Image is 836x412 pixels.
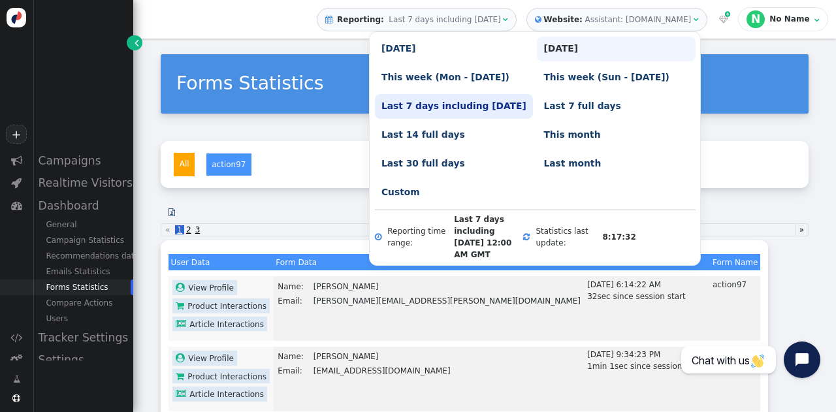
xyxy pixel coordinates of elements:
span:  [176,372,187,381]
span:  [325,16,332,24]
div: [DATE] 6:14:22 AM [587,279,708,291]
span:  [176,301,187,310]
a: View Profile [172,351,237,366]
img: logo-icon.svg [7,8,26,27]
li: All [174,153,195,177]
div: Forms Statistics [176,70,793,98]
a: [DATE] [537,37,695,61]
div: Assistant: [DOMAIN_NAME] [585,14,691,25]
a: Article Interactions [172,317,267,332]
td: [PERSON_NAME] [313,350,451,363]
div: Tracker Settings [33,326,133,349]
a: Custom [375,180,533,204]
a: Last 30 full days [375,151,533,176]
a: View Profile [172,280,237,295]
a: Product Interactions [172,369,270,384]
span: 1 [175,225,184,234]
a: This week (Mon - [DATE]) [375,65,533,90]
a: Last 7 days including [DATE] [375,94,533,119]
td: [PERSON_NAME][EMAIL_ADDRESS][PERSON_NAME][DOMAIN_NAME] [313,294,581,308]
div: No Name [769,14,812,24]
span:  [13,373,20,385]
a: + [6,125,26,144]
a: Last 7 full days [537,94,695,119]
span:  [10,354,22,365]
div: Dashboard [33,195,133,217]
span:  [10,332,22,343]
div: Emails Statistics [33,264,133,279]
td: [PERSON_NAME] [313,280,581,293]
div: Forms Statistics [33,279,133,295]
span:  [176,283,188,292]
span:  [176,319,189,328]
span:  [694,16,699,24]
b: Website: [541,14,585,25]
a: This week (Sun - [DATE]) [537,65,695,90]
div: Users [33,311,133,326]
span:  [814,16,820,24]
span:  [719,16,728,24]
a:  [161,202,183,223]
a:  [5,369,28,389]
a: Last month [537,151,695,176]
th: Form Name [710,254,760,270]
a: « [161,223,174,236]
a: Article Interactions [172,387,267,402]
b: 8:17:32 AM [602,232,635,253]
span: 2 [184,225,193,234]
span:  [535,14,541,25]
span:  [176,353,188,362]
a:   [716,14,730,25]
td: action97 [710,276,760,341]
span:  [523,231,530,243]
a: » [795,223,809,236]
th: User Data [169,254,274,270]
span:  [11,200,22,211]
b: Last 7 days including [DATE] 12:00 AM GMT [454,214,517,261]
td: Name: [277,280,311,293]
b: Reporting: [334,15,386,24]
div: [DATE] 9:34:23 PM [587,349,708,360]
span: 3 [193,225,202,234]
div: Reporting time range: [387,225,450,249]
li: action97 [206,153,252,177]
div: Realtime Visitors [33,172,133,194]
span: Last 7 days including [DATE] [389,15,500,24]
div: General [33,217,133,232]
a: This month [537,123,695,148]
span:  [375,231,381,243]
td: action97 [710,347,760,411]
a: [DATE] [375,37,533,61]
div: Campaign Statistics [33,232,133,248]
td: Email: [277,294,311,308]
td: Email: [277,364,311,377]
span:  [503,16,508,24]
div: 1min 1sec since session start [587,360,708,372]
td: [EMAIL_ADDRESS][DOMAIN_NAME] [313,364,451,377]
span:  [11,155,22,166]
span:  [169,208,175,216]
div: Campaigns [33,150,133,172]
div: 32sec since session start [587,291,708,302]
span:  [176,389,189,398]
td: Name: [277,350,311,363]
th: Form Data [274,254,585,270]
div: Recommendations data [33,248,133,264]
span:  [135,37,138,49]
span:  [11,177,22,188]
div: N [747,10,764,28]
a: Last 14 full days [375,123,533,148]
div: Settings [33,349,133,371]
span:  [12,394,20,402]
div: Compare Actions [33,295,133,311]
a: Product Interactions [172,298,270,313]
span:  [725,10,730,19]
a:  [127,35,142,50]
div: Statistics last update: [536,225,598,249]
